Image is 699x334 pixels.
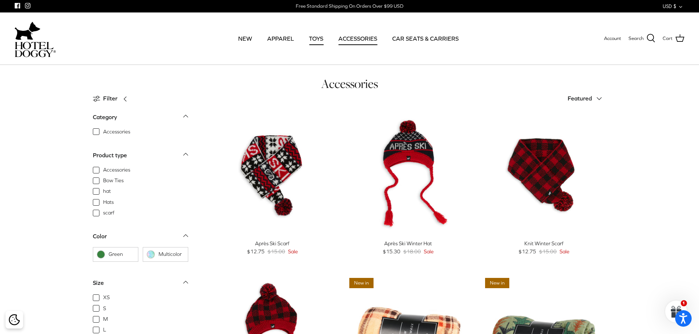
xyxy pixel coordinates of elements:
h1: Accessories [93,76,607,92]
a: Après Ski Winter Hat [346,111,470,236]
div: Après Ski Winter Hat [346,239,470,247]
div: Product type [93,150,127,160]
span: $18.00 [403,247,421,256]
span: $12.75 [247,247,265,256]
span: $12.75 [518,247,536,256]
span: New in [349,278,374,289]
span: XS [103,294,110,301]
div: Primary navigation [109,26,588,51]
span: 15% off [485,115,511,125]
span: Bow Ties [103,177,124,184]
a: Free Standard Shipping On Orders Over $99 USD [296,1,403,12]
a: Instagram [25,3,30,8]
button: Cookie policy [8,313,21,326]
span: Green [109,251,134,258]
a: Après Ski Winter Hat $15.30 $18.00 Sale [346,239,470,256]
span: Hats [103,199,114,206]
div: Category [93,112,117,122]
span: Sale [288,247,298,256]
a: Knit Winter Scarf [481,111,606,236]
span: Accessories [103,128,130,135]
a: Size [93,277,188,294]
div: Knit Winter Scarf [481,239,606,247]
span: Cart [663,35,673,43]
button: Featured [568,91,607,107]
div: Color [93,232,107,241]
span: Accessories [103,166,130,173]
span: Account [604,36,621,41]
a: Color [93,231,188,247]
span: Featured [568,95,592,102]
span: Sale [424,247,434,256]
span: Multicolor [159,251,184,258]
span: New in [485,278,509,289]
span: Filter [103,94,117,103]
div: Après Ski Scarf [210,239,335,247]
a: Facebook [15,3,20,8]
a: Product type [93,149,188,166]
div: Cookie policy [6,311,23,329]
div: Free Standard Shipping On Orders Over $99 USD [296,3,403,10]
span: L [103,326,106,334]
img: hoteldoggycom [15,42,56,57]
span: Search [629,35,644,43]
a: Account [604,35,621,43]
span: Sale [560,247,569,256]
span: S [103,305,106,312]
span: $15.00 [539,247,557,256]
a: hoteldoggycom [15,20,56,57]
span: M [103,316,108,323]
img: dog-icon.svg [15,20,40,42]
img: Cookie policy [9,314,20,325]
a: TOYS [302,26,330,51]
a: Category [93,111,188,128]
a: Après Ski Scarf $12.75 $15.00 Sale [210,239,335,256]
span: 15% off [214,278,240,289]
span: scarf [103,209,114,217]
a: ACCESSORIES [332,26,384,51]
a: Après Ski Scarf [210,111,335,236]
a: CAR SEATS & CARRIERS [386,26,465,51]
a: Cart [663,34,684,43]
span: hat [103,188,111,195]
a: Search [629,34,655,43]
span: $15.30 [383,247,400,256]
div: Size [93,278,104,288]
span: $15.00 [267,247,285,256]
span: 15% off [349,115,375,125]
span: 15% off [214,115,240,125]
a: Knit Winter Scarf $12.75 $15.00 Sale [481,239,606,256]
a: Filter [93,90,132,107]
a: NEW [232,26,259,51]
a: APPAREL [261,26,301,51]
